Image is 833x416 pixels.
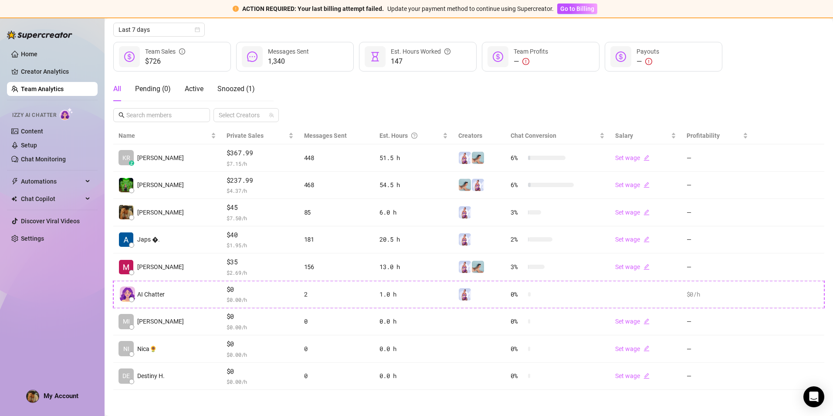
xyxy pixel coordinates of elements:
[511,208,525,217] span: 3 %
[616,51,626,62] span: dollar-circle
[379,262,448,272] div: 13.0 h
[391,47,450,56] div: Est. Hours Worked
[122,371,130,381] span: DE
[379,235,448,244] div: 20.5 h
[233,6,239,12] span: exclamation-circle
[472,261,484,273] img: O.ST.P
[379,131,441,140] div: Est. Hours
[615,132,633,139] span: Salary
[681,226,753,254] td: —
[227,268,294,277] span: $ 2.69 /h
[21,218,80,225] a: Discover Viral Videos
[304,235,369,244] div: 181
[615,236,650,243] a: Set wageedit
[120,286,135,302] img: izzy-ai-chatter-avatar-DDCN_rTZ.svg
[21,235,44,242] a: Settings
[227,132,264,139] span: Private Sales
[227,186,294,195] span: $ 4.37 /h
[227,311,294,322] span: $0
[681,144,753,172] td: —
[459,206,471,218] img: O.st.p
[459,152,471,164] img: O.st.p
[304,371,369,381] div: 0
[21,156,66,163] a: Chat Monitoring
[687,290,748,299] div: $0 /h
[557,3,597,14] button: Go to Billing
[227,159,294,168] span: $ 7.15 /h
[511,132,556,139] span: Chat Conversion
[179,47,185,56] span: info-circle
[227,350,294,359] span: $ 0.00 /h
[11,178,18,185] span: thunderbolt
[119,178,133,192] img: Ge RM
[247,51,257,62] span: message
[195,27,200,32] span: calendar
[379,290,448,299] div: 1.0 h
[615,209,650,216] a: Set wageedit
[129,160,134,166] div: z
[453,127,505,144] th: Creators
[12,111,56,119] span: Izzy AI Chatter
[227,377,294,386] span: $ 0.00 /h
[615,345,650,352] a: Set wageedit
[126,110,198,120] input: Search members
[227,241,294,249] span: $ 1.95 /h
[137,208,184,217] span: [PERSON_NAME]
[511,290,525,299] span: 0 %
[21,192,83,206] span: Chat Copilot
[370,51,380,62] span: hourglass
[615,372,650,379] a: Set wageedit
[637,56,659,67] div: —
[511,180,525,190] span: 6 %
[379,208,448,217] div: 6.0 h
[44,392,78,400] span: My Account
[135,84,171,94] div: Pending ( 0 )
[269,113,274,118] span: team
[379,180,448,190] div: 54.5 h
[803,386,824,407] div: Open Intercom Messenger
[227,202,294,213] span: $45
[227,366,294,377] span: $0
[514,56,548,67] div: —
[643,345,650,351] span: edit
[615,154,650,161] a: Set wageedit
[681,363,753,390] td: —
[185,85,203,93] span: Active
[227,230,294,240] span: $40
[379,317,448,326] div: 0.0 h
[511,317,525,326] span: 0 %
[681,335,753,363] td: —
[119,260,133,274] img: Mae Rusiana
[643,318,650,324] span: edit
[123,344,129,354] span: NI
[227,257,294,267] span: $35
[615,181,650,188] a: Set wageedit
[113,127,221,144] th: Name
[268,48,309,55] span: Messages Sent
[137,344,157,354] span: Nica🌻
[145,47,185,56] div: Team Sales
[217,85,255,93] span: Snoozed ( 1 )
[124,51,135,62] span: dollar-circle
[472,179,484,191] img: O.st.p
[113,84,121,94] div: All
[145,56,185,67] span: $726
[21,51,37,58] a: Home
[227,175,294,186] span: $237.99
[522,58,529,65] span: exclamation-circle
[119,23,200,36] span: Last 7 days
[21,85,64,92] a: Team Analytics
[137,180,184,190] span: [PERSON_NAME]
[119,232,133,247] img: Japs 🦋
[379,153,448,163] div: 51.5 h
[493,51,503,62] span: dollar-circle
[560,5,594,12] span: Go to Billing
[511,262,525,272] span: 3 %
[21,142,37,149] a: Setup
[615,318,650,325] a: Set wageedit
[681,308,753,335] td: —
[681,172,753,199] td: —
[511,235,525,244] span: 2 %
[687,132,720,139] span: Profitability
[304,262,369,272] div: 156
